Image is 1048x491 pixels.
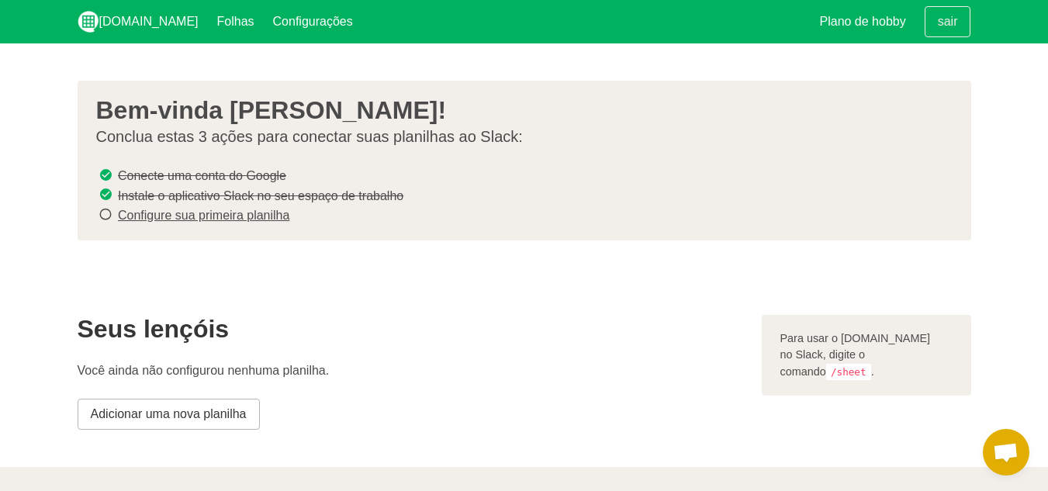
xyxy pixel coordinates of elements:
font: [DOMAIN_NAME] [99,15,199,28]
font: Configurações [273,15,353,28]
font: Plano de hobby [820,15,906,28]
font: Instale o aplicativo Slack no seu espaço de trabalho [118,188,403,202]
font: Para usar o [DOMAIN_NAME] no Slack, digite o comando [780,332,931,378]
font: Seus lençóis [78,315,230,343]
font: . [871,365,874,378]
font: Folhas [217,15,254,28]
a: Configure sua primeira planilha [118,209,289,222]
div: Open chat [983,429,1029,475]
font: Você ainda não configurou nenhuma planilha. [78,364,330,377]
font: Conclua estas 3 ações para conectar suas planilhas ao Slack: [96,128,523,145]
code: /sheet [826,364,871,380]
font: Conecte uma conta do Google [118,169,286,182]
font: sair [938,15,958,28]
a: Adicionar uma nova planilha [78,399,260,430]
a: sair [925,6,971,37]
img: logo_v2_white.png [78,11,99,33]
font: Bem-vinda [PERSON_NAME]! [96,96,447,124]
font: Adicionar uma nova planilha [91,407,247,420]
